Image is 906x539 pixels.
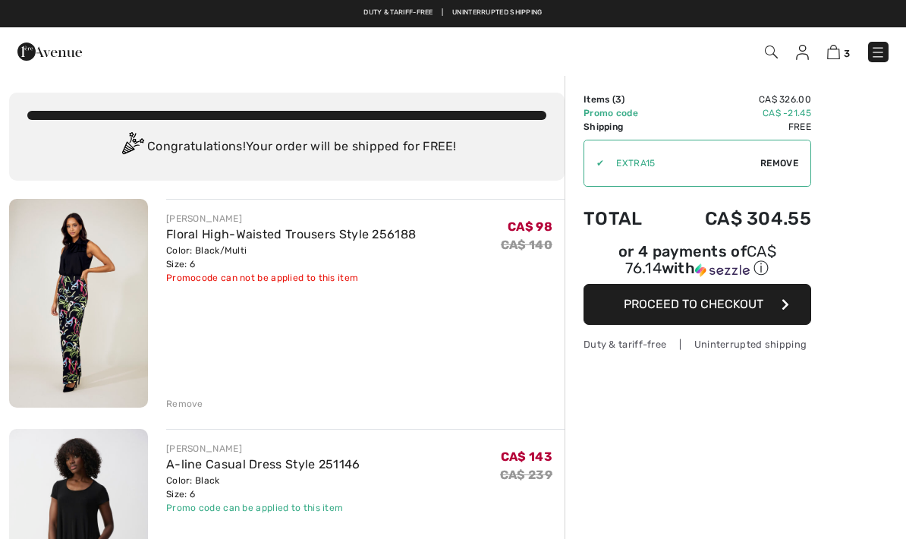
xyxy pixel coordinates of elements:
[166,457,360,471] a: A-line Casual Dress Style 251146
[665,106,811,120] td: CA$ -21.45
[500,468,552,482] s: CA$ 239
[166,212,416,225] div: [PERSON_NAME]
[584,106,665,120] td: Promo code
[796,45,809,60] img: My Info
[665,193,811,244] td: CA$ 304.55
[584,337,811,351] div: Duty & tariff-free | Uninterrupted shipping
[117,132,147,162] img: Congratulation2.svg
[827,43,850,61] a: 3
[9,199,148,408] img: Floral High-Waisted Trousers Style 256188
[166,442,360,455] div: [PERSON_NAME]
[166,227,416,241] a: Floral High-Waisted Trousers Style 256188
[584,193,665,244] td: Total
[827,45,840,59] img: Shopping Bag
[166,501,360,515] div: Promo code can be applied to this item
[584,244,811,284] div: or 4 payments ofCA$ 76.14withSezzle Click to learn more about Sezzle
[27,132,546,162] div: Congratulations! Your order will be shipped for FREE!
[584,156,604,170] div: ✔
[584,284,811,325] button: Proceed to Checkout
[166,397,203,411] div: Remove
[501,238,552,252] s: CA$ 140
[624,297,763,311] span: Proceed to Checkout
[584,120,665,134] td: Shipping
[870,45,886,60] img: Menu
[584,244,811,279] div: or 4 payments of with
[584,93,665,106] td: Items ( )
[508,219,552,234] span: CA$ 98
[501,449,552,464] span: CA$ 143
[760,156,798,170] span: Remove
[166,271,416,285] div: Promocode can not be applied to this item
[844,48,850,59] span: 3
[166,474,360,501] div: Color: Black Size: 6
[695,263,750,277] img: Sezzle
[604,140,760,186] input: Promo code
[625,242,776,277] span: CA$ 76.14
[615,94,621,105] span: 3
[665,120,811,134] td: Free
[665,93,811,106] td: CA$ 326.00
[17,36,82,67] img: 1ère Avenue
[765,46,778,58] img: Search
[166,244,416,271] div: Color: Black/Multi Size: 6
[17,43,82,58] a: 1ère Avenue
